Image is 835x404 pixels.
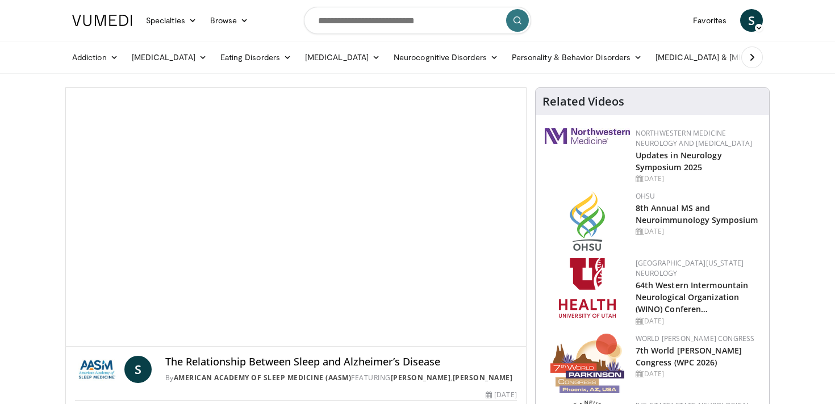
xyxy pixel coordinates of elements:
a: [PERSON_NAME] [453,373,513,382]
div: [DATE] [486,390,516,400]
a: World [PERSON_NAME] Congress [636,334,755,343]
a: 8th Annual MS and Neuroimmunology Symposium [636,203,758,225]
a: Specialties [139,9,203,32]
h4: The Relationship Between Sleep and Alzheimer’s Disease [165,356,517,368]
a: S [740,9,763,32]
div: By FEATURING , [165,373,517,383]
a: [MEDICAL_DATA] [125,46,214,69]
a: Addiction [65,46,125,69]
a: Personality & Behavior Disorders [505,46,649,69]
a: Favorites [686,9,733,32]
input: Search topics, interventions [304,7,531,34]
a: 7th World [PERSON_NAME] Congress (WPC 2026) [636,345,742,368]
img: da959c7f-65a6-4fcf-a939-c8c702e0a770.png.150x105_q85_autocrop_double_scale_upscale_version-0.2.png [570,191,605,251]
a: [GEOGRAPHIC_DATA][US_STATE] Neurology [636,258,744,278]
img: f6362829-b0a3-407d-a044-59546adfd345.png.150x105_q85_autocrop_double_scale_upscale_version-0.2.png [559,258,616,318]
a: American Academy of Sleep Medicine (AASM) [174,373,352,382]
a: Northwestern Medicine Neurology and [MEDICAL_DATA] [636,128,753,148]
h4: Related Videos [542,95,624,108]
a: Eating Disorders [214,46,298,69]
video-js: Video Player [66,88,526,347]
img: 2a462fb6-9365-492a-ac79-3166a6f924d8.png.150x105_q85_autocrop_double_scale_upscale_version-0.2.jpg [545,128,630,144]
img: American Academy of Sleep Medicine (AASM) [75,356,120,383]
div: [DATE] [636,316,760,326]
a: OHSU [636,191,656,201]
div: [DATE] [636,369,760,379]
a: Updates in Neurology Symposium 2025 [636,150,722,172]
a: Browse [203,9,256,32]
div: [DATE] [636,226,760,237]
a: [MEDICAL_DATA] [298,46,387,69]
a: [PERSON_NAME] [391,373,451,382]
a: S [124,356,152,383]
a: [MEDICAL_DATA] & [MEDICAL_DATA] [649,46,811,69]
img: VuMedi Logo [72,15,132,26]
a: Neurocognitive Disorders [387,46,505,69]
img: 16fe1da8-a9a0-4f15-bd45-1dd1acf19c34.png.150x105_q85_autocrop_double_scale_upscale_version-0.2.png [550,334,624,393]
div: [DATE] [636,174,760,184]
a: 64th Western Intermountain Neurological Organization (WINO) Conferen… [636,280,749,314]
